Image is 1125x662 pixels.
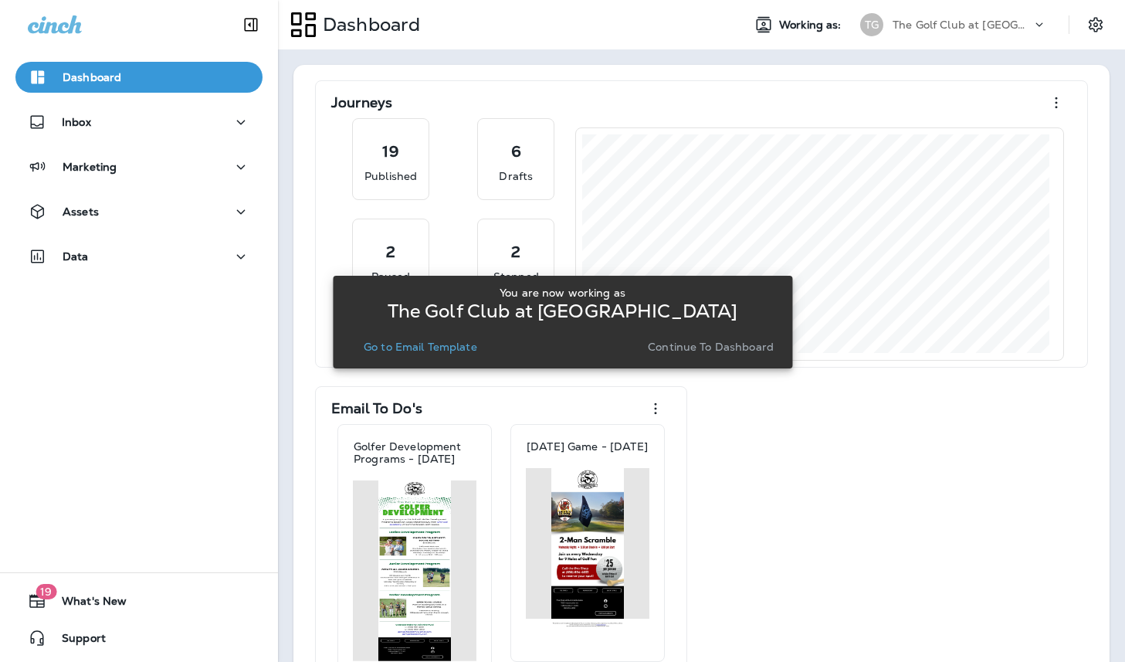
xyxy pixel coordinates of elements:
button: Data [15,241,263,272]
span: 19 [36,584,56,599]
button: 19What's New [15,586,263,616]
button: Collapse Sidebar [229,9,273,40]
div: TG [860,13,883,36]
p: Dashboard [317,13,420,36]
span: Support [46,632,106,650]
p: Continue to Dashboard [648,341,774,353]
span: Working as: [779,19,845,32]
p: The Golf Club at [GEOGRAPHIC_DATA] [893,19,1032,31]
button: Dashboard [15,62,263,93]
p: Email To Do's [331,401,422,416]
p: The Golf Club at [GEOGRAPHIC_DATA] [388,305,738,317]
p: Inbox [62,116,91,128]
button: Assets [15,196,263,227]
p: Journeys [331,95,392,110]
p: Marketing [63,161,117,173]
button: Support [15,623,263,654]
p: You are now working as [500,287,625,299]
button: Inbox [15,107,263,137]
p: Dashboard [63,71,121,83]
button: Settings [1082,11,1110,39]
p: Data [63,250,89,263]
button: Continue to Dashboard [642,336,780,358]
button: Go to Email Template [357,336,483,358]
button: Marketing [15,151,263,182]
span: What's New [46,595,127,613]
p: Assets [63,205,99,218]
p: Go to Email Template [364,341,477,353]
